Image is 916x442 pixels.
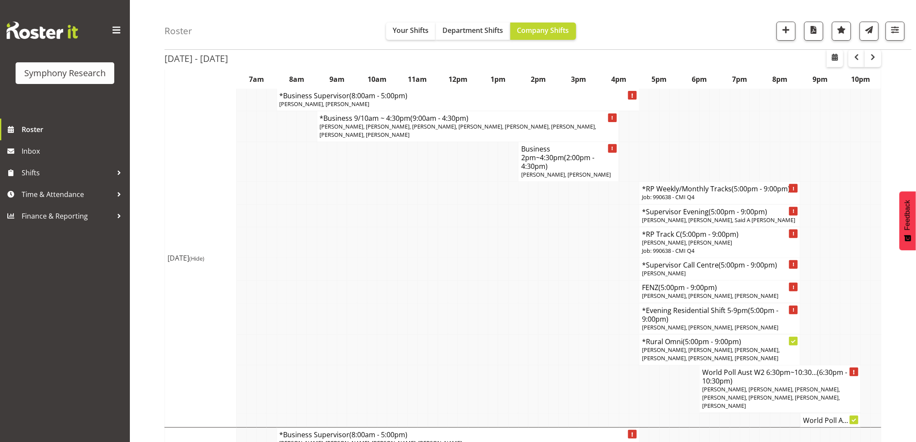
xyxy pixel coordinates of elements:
[804,22,823,41] button: Download a PDF of the roster according to the set date range.
[642,261,797,269] h4: *Supervisor Call Centre
[719,260,777,270] span: (5:00pm - 9:00pm)
[189,255,204,262] span: (Hide)
[280,430,637,439] h4: *Business Supervisor
[642,247,797,255] p: Job: 990638 - CMI Q4
[517,26,569,35] span: Company Shifts
[732,184,790,194] span: (5:00pm - 9:00pm)
[720,69,760,89] th: 7pm
[900,191,916,250] button: Feedback - Show survey
[904,200,912,230] span: Feedback
[642,346,780,362] span: [PERSON_NAME], [PERSON_NAME], [PERSON_NAME], [PERSON_NAME], [PERSON_NAME], [PERSON_NAME]
[236,69,277,89] th: 7am
[777,22,796,41] button: Add a new shift
[350,430,408,439] span: (8:00am - 5:00pm)
[642,269,686,277] span: [PERSON_NAME]
[280,91,637,100] h4: *Business Supervisor
[320,123,597,139] span: [PERSON_NAME], [PERSON_NAME], [PERSON_NAME], [PERSON_NAME], [PERSON_NAME], [PERSON_NAME], [PERSON...
[6,22,78,39] img: Rosterit website logo
[397,69,438,89] th: 11am
[518,69,558,89] th: 2pm
[642,239,732,246] span: [PERSON_NAME], [PERSON_NAME]
[642,193,797,201] p: Job: 990638 - CMI Q4
[760,69,800,89] th: 8pm
[22,123,126,136] span: Roster
[658,283,717,292] span: (5:00pm - 9:00pm)
[709,207,767,216] span: (5:00pm - 9:00pm)
[832,22,851,41] button: Highlight an important date within the roster.
[317,69,357,89] th: 9am
[642,216,795,224] span: [PERSON_NAME], [PERSON_NAME], Said A [PERSON_NAME]
[386,23,436,40] button: Your Shifts
[24,67,106,80] div: Symphony Research
[642,283,797,292] h4: FENZ
[680,69,720,89] th: 6pm
[642,306,797,323] h4: *Evening Residential Shift 5-9pm
[438,69,478,89] th: 12pm
[827,50,843,67] button: Select a specific date within the roster.
[703,368,858,385] h4: World Poll Aust W2 6:30pm~10:30...
[841,69,881,89] th: 10pm
[411,113,469,123] span: (9:00am - 4:30pm)
[642,230,797,239] h4: *RP Track C
[521,153,594,171] span: (2:00pm - 4:30pm)
[350,91,408,100] span: (8:00am - 5:00pm)
[164,26,192,36] h4: Roster
[478,69,518,89] th: 1pm
[599,69,639,89] th: 4pm
[22,145,126,158] span: Inbox
[393,26,429,35] span: Your Shifts
[642,184,797,193] h4: *RP Weekly/Monthly Tracks
[703,385,840,410] span: [PERSON_NAME], [PERSON_NAME], [PERSON_NAME], [PERSON_NAME], [PERSON_NAME], [PERSON_NAME], [PERSON...
[277,69,317,89] th: 8am
[642,306,778,324] span: (5:00pm - 9:00pm)
[22,188,113,201] span: Time & Attendance
[642,207,797,216] h4: *Supervisor Evening
[165,88,237,428] td: [DATE]
[803,416,858,425] h4: World Poll A...
[320,114,616,123] h4: *Business 9/10am ~ 4:30pm
[436,23,510,40] button: Department Shifts
[683,337,741,346] span: (5:00pm - 9:00pm)
[680,229,739,239] span: (5:00pm - 9:00pm)
[164,53,228,64] h2: [DATE] - [DATE]
[559,69,599,89] th: 3pm
[703,368,848,386] span: (6:30pm - 10:30pm)
[22,166,113,179] span: Shifts
[22,210,113,223] span: Finance & Reporting
[521,171,611,178] span: [PERSON_NAME], [PERSON_NAME]
[639,69,680,89] th: 5pm
[510,23,576,40] button: Company Shifts
[800,69,841,89] th: 9pm
[357,69,397,89] th: 10am
[642,292,778,300] span: [PERSON_NAME], [PERSON_NAME], [PERSON_NAME]
[642,337,797,346] h4: *Rural Omni
[443,26,503,35] span: Department Shifts
[886,22,905,41] button: Filter Shifts
[521,145,616,171] h4: Business 2pm~4:30pm
[642,323,778,331] span: [PERSON_NAME], [PERSON_NAME], [PERSON_NAME]
[280,100,370,108] span: [PERSON_NAME], [PERSON_NAME]
[860,22,879,41] button: Send a list of all shifts for the selected filtered period to all rostered employees.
